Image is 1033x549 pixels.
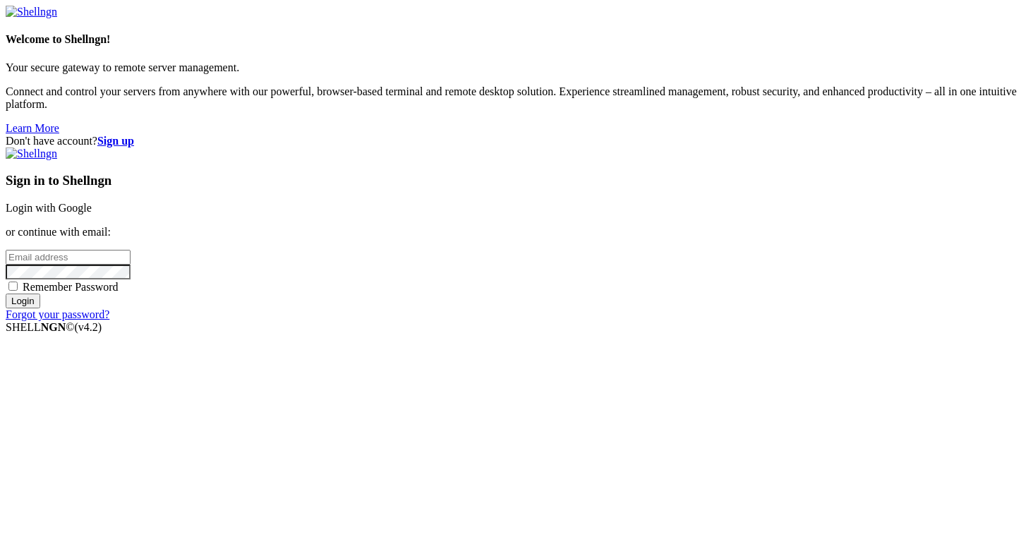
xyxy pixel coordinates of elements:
[75,321,102,333] span: 4.2.0
[6,294,40,308] input: Login
[6,250,131,265] input: Email address
[6,135,1027,147] div: Don't have account?
[6,61,1027,74] p: Your secure gateway to remote server management.
[6,85,1027,111] p: Connect and control your servers from anywhere with our powerful, browser-based terminal and remo...
[97,135,134,147] a: Sign up
[6,308,109,320] a: Forgot your password?
[6,202,92,214] a: Login with Google
[6,122,59,134] a: Learn More
[6,226,1027,239] p: or continue with email:
[6,147,57,160] img: Shellngn
[6,33,1027,46] h4: Welcome to Shellngn!
[6,321,102,333] span: SHELL ©
[6,6,57,18] img: Shellngn
[6,173,1027,188] h3: Sign in to Shellngn
[8,282,18,291] input: Remember Password
[41,321,66,333] b: NGN
[23,281,119,293] span: Remember Password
